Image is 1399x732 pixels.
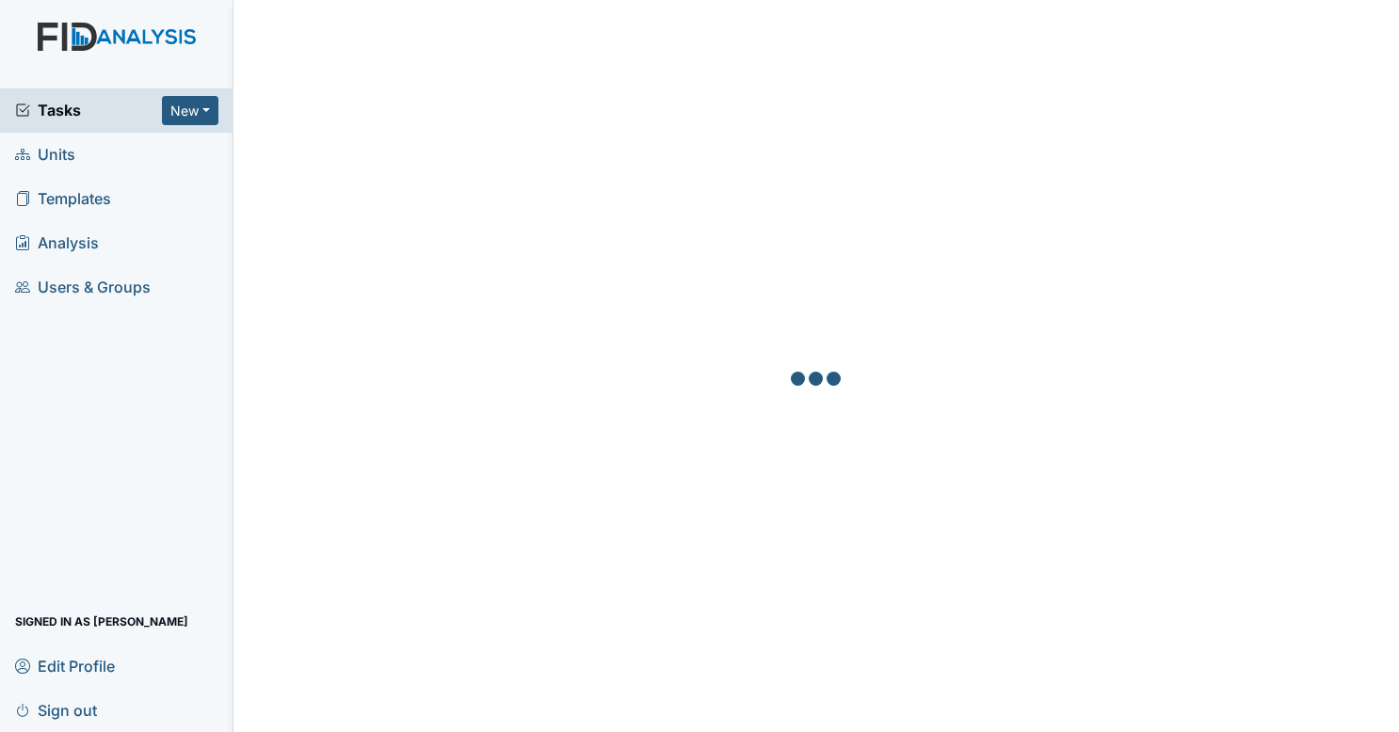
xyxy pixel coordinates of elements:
button: New [162,96,218,125]
span: Sign out [15,695,97,724]
a: Tasks [15,99,162,121]
span: Units [15,140,75,169]
span: Templates [15,184,111,214]
span: Signed in as [PERSON_NAME] [15,607,188,636]
span: Users & Groups [15,273,151,302]
span: Edit Profile [15,651,115,680]
span: Analysis [15,229,99,258]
